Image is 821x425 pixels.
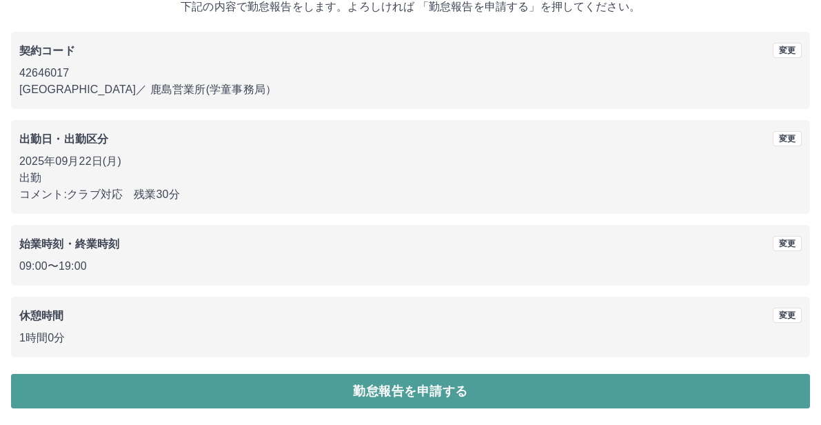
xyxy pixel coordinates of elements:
[19,133,108,145] b: 出勤日・出勤区分
[19,186,802,203] p: コメント: クラブ対応 残業30分
[773,236,802,251] button: 変更
[19,65,802,81] p: 42646017
[19,258,802,275] p: 09:00 〜 19:00
[773,43,802,58] button: 変更
[19,170,802,186] p: 出勤
[19,330,802,346] p: 1時間0分
[19,310,64,322] b: 休憩時間
[773,308,802,323] button: 変更
[11,374,810,408] button: 勤怠報告を申請する
[19,81,802,98] p: [GEOGRAPHIC_DATA] ／ 鹿島営業所(学童事務局）
[19,238,119,250] b: 始業時刻・終業時刻
[19,45,75,57] b: 契約コード
[19,153,802,170] p: 2025年09月22日(月)
[773,131,802,146] button: 変更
